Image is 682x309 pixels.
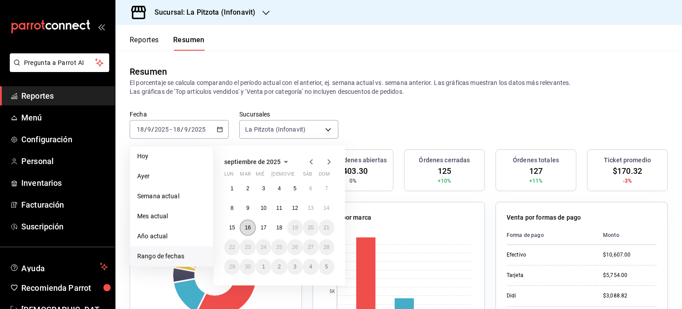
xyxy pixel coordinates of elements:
button: 3 de septiembre de 2025 [256,181,271,197]
button: 25 de septiembre de 2025 [271,239,287,255]
button: 13 de septiembre de 2025 [303,200,318,216]
button: 19 de septiembre de 2025 [287,220,303,236]
th: Forma de pago [507,226,596,245]
button: 5 de septiembre de 2025 [287,181,303,197]
span: Mes actual [137,212,206,221]
abbr: 23 de septiembre de 2025 [245,244,250,250]
abbr: 17 de septiembre de 2025 [261,225,266,231]
button: 29 de septiembre de 2025 [224,259,240,275]
abbr: 5 de octubre de 2025 [325,264,328,270]
span: Personal [21,155,108,167]
button: 1 de octubre de 2025 [256,259,271,275]
abbr: lunes [224,171,234,181]
abbr: 1 de octubre de 2025 [262,264,265,270]
h3: Órdenes totales [513,156,559,165]
h3: Ticket promedio [604,156,651,165]
span: / [188,126,191,133]
abbr: 12 de septiembre de 2025 [292,205,298,211]
button: 4 de septiembre de 2025 [271,181,287,197]
button: Reportes [130,36,159,51]
span: Hoy [137,152,206,161]
span: Recomienda Parrot [21,282,108,294]
input: -- [184,126,188,133]
label: Sucursales [239,111,338,117]
button: 6 de septiembre de 2025 [303,181,318,197]
button: 3 de octubre de 2025 [287,259,303,275]
span: Año actual [137,232,206,241]
abbr: 22 de septiembre de 2025 [229,244,235,250]
button: 11 de septiembre de 2025 [271,200,287,216]
input: -- [147,126,151,133]
span: / [144,126,147,133]
abbr: 15 de septiembre de 2025 [229,225,235,231]
abbr: viernes [287,171,294,181]
abbr: 30 de septiembre de 2025 [245,264,250,270]
button: 17 de septiembre de 2025 [256,220,271,236]
button: 8 de septiembre de 2025 [224,200,240,216]
abbr: 2 de octubre de 2025 [278,264,281,270]
button: 15 de septiembre de 2025 [224,220,240,236]
abbr: 19 de septiembre de 2025 [292,225,298,231]
abbr: 26 de septiembre de 2025 [292,244,298,250]
abbr: 10 de septiembre de 2025 [261,205,266,211]
abbr: 29 de septiembre de 2025 [229,264,235,270]
div: $5,754.00 [603,272,657,279]
abbr: 21 de septiembre de 2025 [324,225,329,231]
button: 12 de septiembre de 2025 [287,200,303,216]
button: 26 de septiembre de 2025 [287,239,303,255]
div: Didi [507,292,589,300]
button: 4 de octubre de 2025 [303,259,318,275]
abbr: 9 de septiembre de 2025 [246,205,250,211]
a: Pregunta a Parrot AI [6,64,109,74]
span: / [151,126,154,133]
abbr: 25 de septiembre de 2025 [276,244,282,250]
span: Pregunta a Parrot AI [24,58,95,68]
div: $3,088.82 [603,292,657,300]
button: 21 de septiembre de 2025 [319,220,334,236]
th: Monto [596,226,657,245]
abbr: 3 de septiembre de 2025 [262,185,265,192]
h3: Órdenes cerradas [419,156,470,165]
abbr: jueves [271,171,324,181]
abbr: 20 de septiembre de 2025 [308,225,313,231]
button: septiembre de 2025 [224,157,291,167]
abbr: 27 de septiembre de 2025 [308,244,313,250]
button: 20 de septiembre de 2025 [303,220,318,236]
abbr: 24 de septiembre de 2025 [261,244,266,250]
span: La Pitzota (Infonavit) [245,125,305,134]
abbr: 6 de septiembre de 2025 [309,185,312,192]
button: Pregunta a Parrot AI [10,53,109,72]
p: Venta por formas de pago [507,213,581,222]
input: -- [136,126,144,133]
button: Resumen [173,36,205,51]
div: navigation tabs [130,36,205,51]
abbr: martes [240,171,250,181]
span: Facturación [21,199,108,211]
button: 18 de septiembre de 2025 [271,220,287,236]
input: ---- [191,126,206,133]
abbr: 2 de septiembre de 2025 [246,185,250,192]
button: 10 de septiembre de 2025 [256,200,271,216]
div: $10,607.00 [603,251,657,259]
span: Semana actual [137,192,206,201]
div: Tarjeta [507,272,589,279]
input: -- [173,126,181,133]
span: +10% [438,177,452,185]
abbr: 8 de septiembre de 2025 [230,205,234,211]
abbr: sábado [303,171,312,181]
abbr: 5 de septiembre de 2025 [293,185,297,192]
span: Inventarios [21,177,108,189]
abbr: 28 de septiembre de 2025 [324,244,329,250]
span: Suscripción [21,221,108,233]
span: 127 [529,165,543,177]
span: +11% [529,177,543,185]
button: 5 de octubre de 2025 [319,259,334,275]
button: 16 de septiembre de 2025 [240,220,255,236]
span: 125 [438,165,451,177]
button: 30 de septiembre de 2025 [240,259,255,275]
abbr: 4 de septiembre de 2025 [278,185,281,192]
abbr: 3 de octubre de 2025 [293,264,297,270]
button: 14 de septiembre de 2025 [319,200,334,216]
abbr: 4 de octubre de 2025 [309,264,312,270]
span: Rango de fechas [137,252,206,261]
